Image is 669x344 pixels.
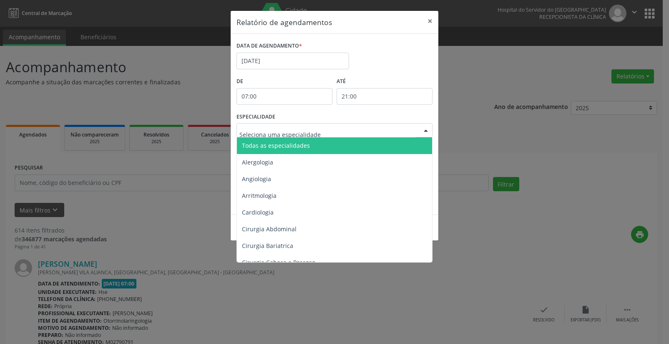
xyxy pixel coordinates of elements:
input: Selecione uma data ou intervalo [236,53,349,69]
span: Angiologia [242,175,271,183]
span: Arritmologia [242,192,277,200]
span: Cirurgia Bariatrica [242,242,293,250]
input: Selecione o horário inicial [236,88,332,105]
input: Selecione o horário final [337,88,433,105]
label: De [236,75,332,88]
span: Cirurgia Cabeça e Pescoço [242,258,315,266]
span: Cirurgia Abdominal [242,225,297,233]
span: Todas as especialidades [242,142,310,149]
label: ATÉ [337,75,433,88]
input: Seleciona uma especialidade [239,126,415,143]
label: DATA DE AGENDAMENTO [236,40,302,53]
span: Cardiologia [242,208,274,216]
label: ESPECIALIDADE [236,111,275,124]
span: Alergologia [242,158,273,166]
h5: Relatório de agendamentos [236,17,332,28]
button: Close [422,11,438,31]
